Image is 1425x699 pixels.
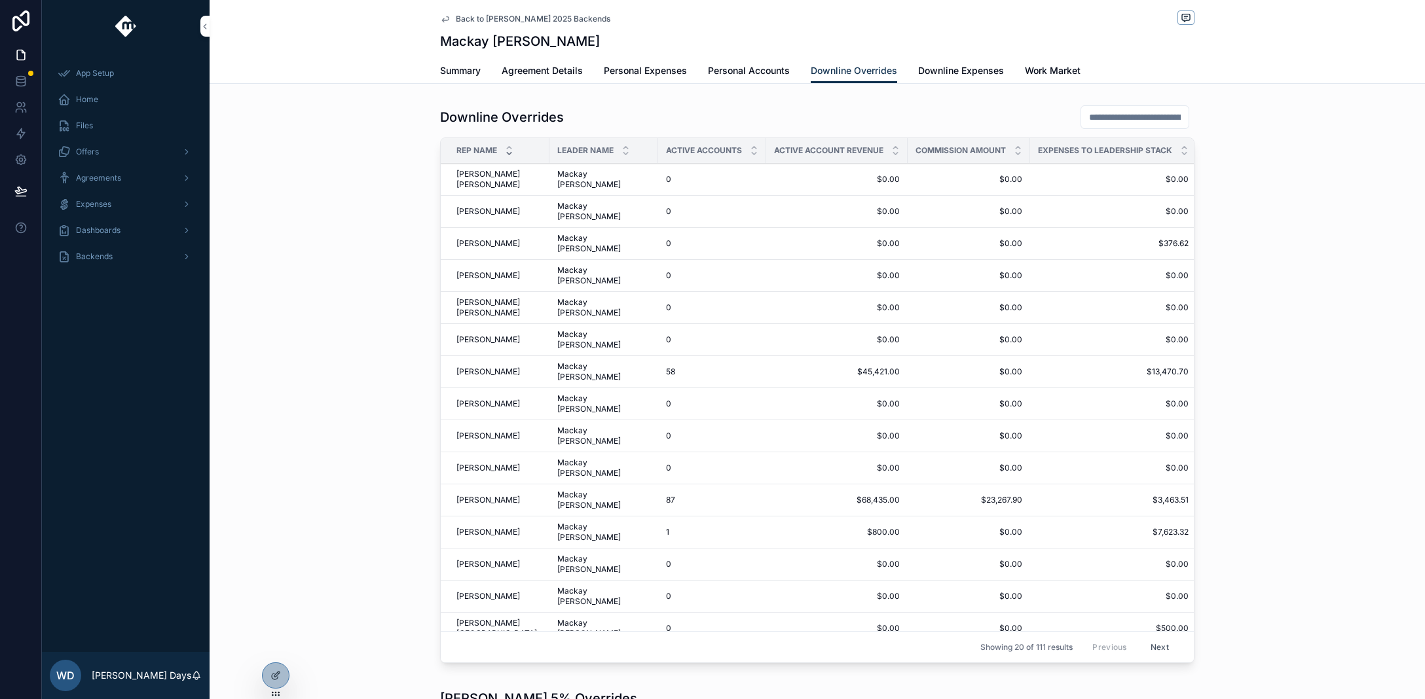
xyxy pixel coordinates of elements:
[456,527,520,537] span: [PERSON_NAME]
[666,399,671,409] span: 0
[916,145,1006,156] span: Commission Amount
[456,14,610,24] span: Back to [PERSON_NAME] 2025 Backends
[774,302,900,313] span: $0.00
[774,399,900,409] span: $0.00
[76,94,98,105] span: Home
[115,16,137,37] img: App logo
[980,642,1073,653] span: Showing 20 of 111 results
[76,68,114,79] span: App Setup
[456,206,520,217] span: [PERSON_NAME]
[916,623,1022,634] span: $0.00
[557,201,650,222] span: Mackay [PERSON_NAME]
[916,302,1022,313] span: $0.00
[666,174,671,185] span: 0
[456,463,520,473] span: [PERSON_NAME]
[666,367,675,377] span: 58
[666,495,675,505] span: 87
[456,618,542,639] span: [PERSON_NAME][GEOGRAPHIC_DATA]
[456,334,520,345] span: [PERSON_NAME]
[1038,145,1172,156] span: Expenses to Leadership Stack
[56,668,75,683] span: WD
[1038,206,1189,217] span: $0.00
[604,59,687,85] a: Personal Expenses
[774,145,883,156] span: Active Account Revenue
[1038,623,1189,634] span: $500.00
[557,393,650,414] span: Mackay [PERSON_NAME]
[1038,559,1189,569] span: $0.00
[76,225,120,236] span: Dashboards
[916,270,1022,281] span: $0.00
[666,145,742,156] span: Active Accounts
[50,192,202,216] a: Expenses
[666,591,671,601] span: 0
[502,59,583,85] a: Agreement Details
[50,219,202,242] a: Dashboards
[774,367,900,377] span: $45,421.00
[1038,527,1189,537] span: $7,623.32
[774,270,900,281] span: $0.00
[50,88,202,111] a: Home
[50,245,202,268] a: Backends
[1025,59,1081,85] a: Work Market
[440,108,564,126] h1: Downline Overrides
[557,169,650,190] span: Mackay [PERSON_NAME]
[666,527,669,537] span: 1
[456,145,497,156] span: Rep Name
[440,64,481,77] span: Summary
[440,14,610,24] a: Back to [PERSON_NAME] 2025 Backends
[1038,334,1189,345] span: $0.00
[76,173,121,183] span: Agreements
[774,206,900,217] span: $0.00
[918,59,1004,85] a: Downline Expenses
[50,62,202,85] a: App Setup
[916,527,1022,537] span: $0.00
[1038,399,1189,409] span: $0.00
[1038,495,1189,505] span: $3,463.51
[666,302,671,313] span: 0
[76,199,111,209] span: Expenses
[557,618,650,639] span: Mackay [PERSON_NAME]
[774,527,900,537] span: $800.00
[557,329,650,350] span: Mackay [PERSON_NAME]
[916,463,1022,473] span: $0.00
[557,265,650,286] span: Mackay [PERSON_NAME]
[76,251,113,262] span: Backends
[666,206,671,217] span: 0
[666,559,671,569] span: 0
[774,238,900,249] span: $0.00
[502,64,583,77] span: Agreement Details
[708,64,790,77] span: Personal Accounts
[456,399,520,409] span: [PERSON_NAME]
[557,457,650,478] span: Mackay [PERSON_NAME]
[811,59,897,84] a: Downline Overrides
[456,169,542,190] span: [PERSON_NAME] [PERSON_NAME]
[916,367,1022,377] span: $0.00
[456,591,520,601] span: [PERSON_NAME]
[76,147,99,157] span: Offers
[774,463,900,473] span: $0.00
[1038,174,1189,185] span: $0.00
[76,120,93,131] span: Files
[1038,431,1189,441] span: $0.00
[811,64,897,77] span: Downline Overrides
[916,399,1022,409] span: $0.00
[666,463,671,473] span: 0
[774,334,900,345] span: $0.00
[557,297,650,318] span: Mackay [PERSON_NAME]
[774,591,900,601] span: $0.00
[456,270,520,281] span: [PERSON_NAME]
[666,623,671,634] span: 0
[50,166,202,190] a: Agreements
[456,559,520,569] span: [PERSON_NAME]
[1141,637,1178,657] button: Next
[557,522,650,543] span: Mackay [PERSON_NAME]
[916,495,1022,505] span: $23,267.90
[557,233,650,254] span: Mackay [PERSON_NAME]
[1025,64,1081,77] span: Work Market
[1038,367,1189,377] span: $13,470.70
[557,145,614,156] span: Leader Name
[916,559,1022,569] span: $0.00
[50,114,202,137] a: Files
[666,238,671,249] span: 0
[1038,463,1189,473] span: $0.00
